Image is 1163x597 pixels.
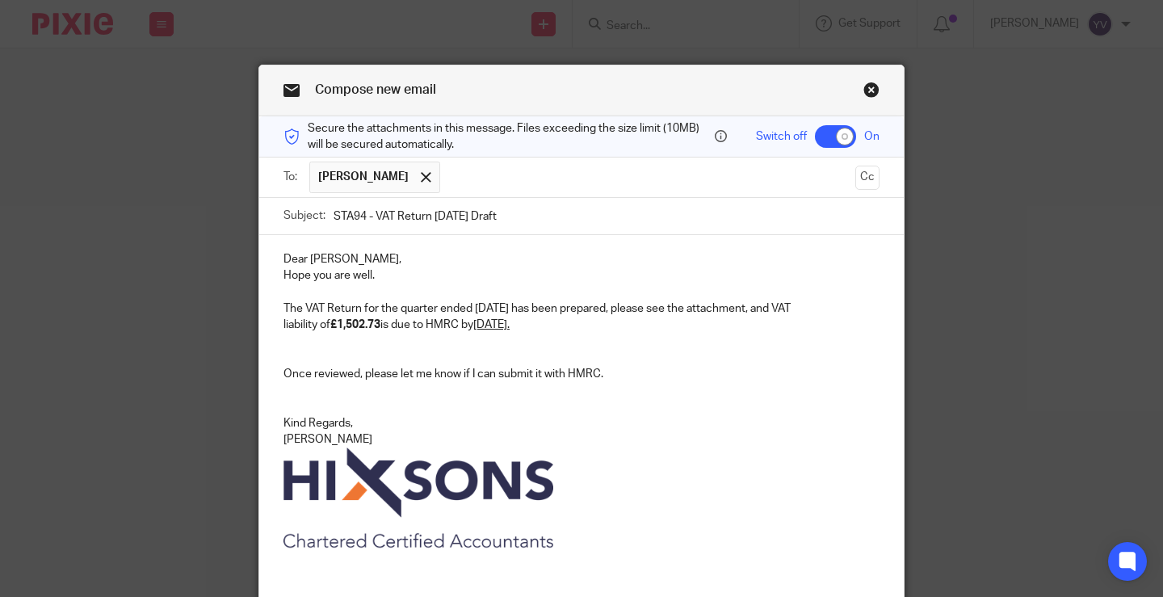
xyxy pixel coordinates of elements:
p: Dear [PERSON_NAME], Hope you are well. [283,251,880,284]
span: Switch off [756,128,807,145]
button: Cc [855,166,880,190]
label: Subject: [283,208,325,224]
p: The VAT Return for the quarter ended [DATE] has been prepared, please see the attachment, and VAT... [283,301,880,431]
span: Compose new email [315,83,436,96]
label: To: [283,169,301,185]
span: [PERSON_NAME] [318,169,409,185]
u: [DATE]. [473,319,510,330]
p: [PERSON_NAME] [283,431,880,448]
img: Image [283,448,553,562]
span: Secure the attachments in this message. Files exceeding the size limit (10MB) will be secured aut... [308,120,711,153]
span: On [864,128,880,145]
strong: £1,502.73 [330,319,380,330]
a: Close this dialog window [863,82,880,103]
